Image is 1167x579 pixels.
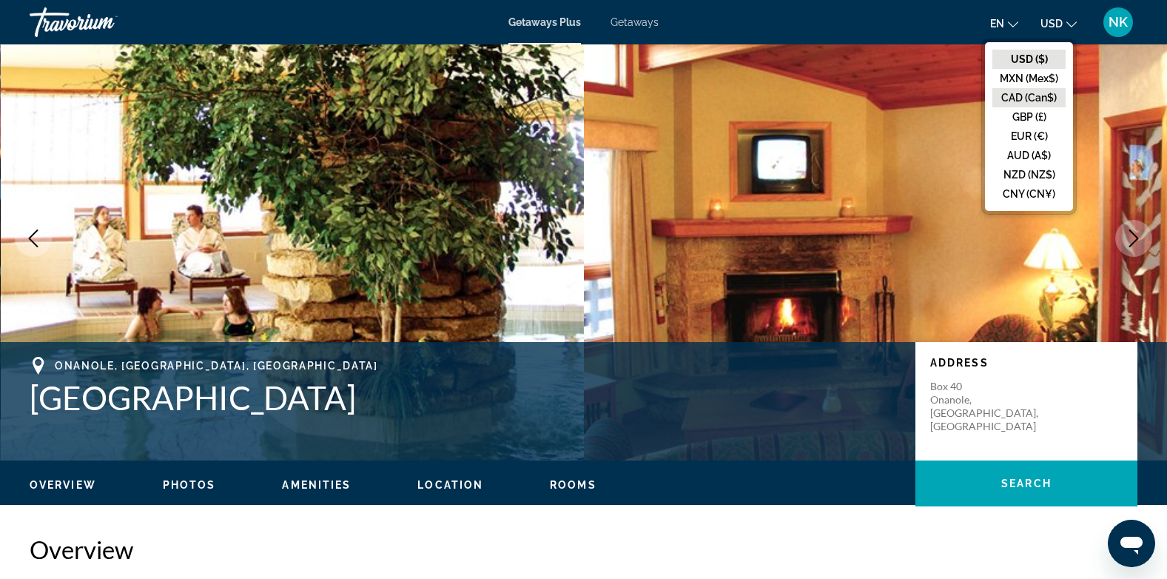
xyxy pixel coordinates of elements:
[1040,13,1077,34] button: Change currency
[1109,15,1128,30] span: NK
[992,184,1066,204] button: CNY (CN¥)
[508,16,581,28] a: Getaways Plus
[1099,7,1137,38] button: User Menu
[611,16,659,28] a: Getaways
[930,380,1049,433] p: Box 40 Onanole, [GEOGRAPHIC_DATA], [GEOGRAPHIC_DATA]
[163,479,216,491] span: Photos
[1001,478,1052,489] span: Search
[30,3,178,41] a: Travorium
[550,478,596,492] button: Rooms
[163,478,216,492] button: Photos
[992,146,1066,165] button: AUD (A$)
[282,478,351,492] button: Amenities
[930,357,1123,369] p: Address
[30,478,96,492] button: Overview
[417,478,483,492] button: Location
[55,360,378,372] span: Onanole, [GEOGRAPHIC_DATA], [GEOGRAPHIC_DATA]
[992,50,1066,69] button: USD ($)
[915,461,1137,506] button: Search
[1115,220,1152,257] button: Next image
[992,165,1066,184] button: NZD (NZ$)
[990,13,1018,34] button: Change language
[282,479,351,491] span: Amenities
[992,127,1066,146] button: EUR (€)
[992,107,1066,127] button: GBP (£)
[417,479,483,491] span: Location
[1108,520,1155,567] iframe: Button to launch messaging window
[30,378,901,417] h1: [GEOGRAPHIC_DATA]
[550,479,596,491] span: Rooms
[15,220,52,257] button: Previous image
[1040,18,1063,30] span: USD
[990,18,1004,30] span: en
[30,535,1137,564] h2: Overview
[992,88,1066,107] button: CAD (Can$)
[30,479,96,491] span: Overview
[992,69,1066,88] button: MXN (Mex$)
